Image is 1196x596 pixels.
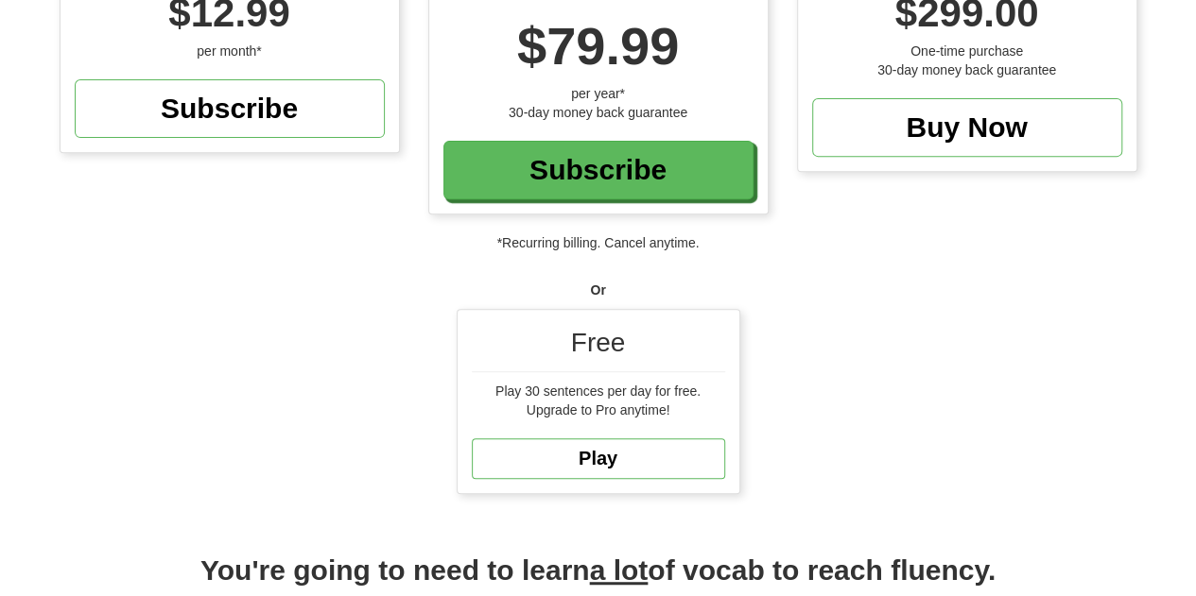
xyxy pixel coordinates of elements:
[472,382,725,400] div: Play 30 sentences per day for free.
[472,438,725,479] a: Play
[443,141,754,199] a: Subscribe
[590,554,649,586] u: a lot
[812,98,1122,157] a: Buy Now
[472,324,725,372] div: Free
[443,103,754,122] div: 30-day money back guarantee
[517,16,679,76] span: $79.99
[472,400,725,419] div: Upgrade to Pro anytime!
[75,79,385,138] a: Subscribe
[590,282,605,298] strong: Or
[443,84,754,103] div: per year*
[812,42,1122,60] div: One-time purchase
[812,60,1122,79] div: 30-day money back guarantee
[75,42,385,60] div: per month*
